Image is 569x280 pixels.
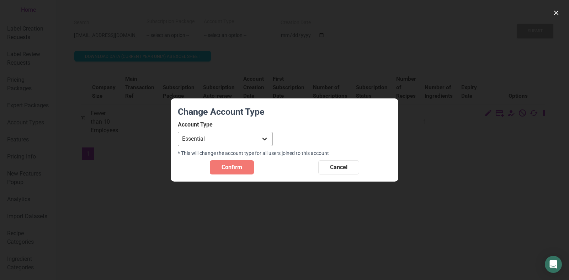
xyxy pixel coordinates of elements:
[178,149,391,157] div: * This will change the account type for all users joined to this account
[222,163,242,172] span: Confirm
[210,160,254,174] button: Confirm
[178,106,391,121] h3: Change Account Type
[318,160,359,174] button: Cancel
[330,163,347,172] span: Cancel
[545,256,562,273] div: Open Intercom Messenger
[178,121,273,129] label: Account Type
